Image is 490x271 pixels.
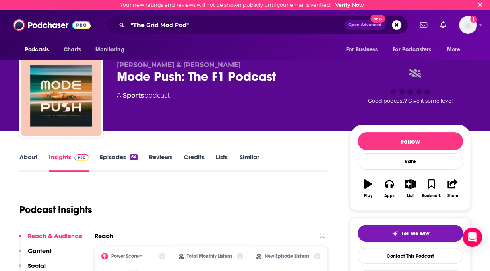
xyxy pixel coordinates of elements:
[421,174,442,203] button: Bookmark
[19,42,59,57] button: open menu
[378,174,399,203] button: Apps
[370,15,385,23] span: New
[19,204,92,216] h1: Podcast Insights
[120,2,364,8] div: Your new ratings and reviews will not be shown publicly until your email is verified.
[111,253,143,259] h2: Power Score™
[187,253,232,259] h2: Total Monthly Listens
[340,42,388,57] button: open menu
[25,44,49,55] span: Podcasts
[265,253,309,259] h2: New Episode Listens
[387,42,443,57] button: open menu
[384,193,395,198] div: Apps
[358,174,378,203] button: Play
[128,18,345,31] input: Search podcasts, credits, & more...
[358,225,463,242] button: tell me why sparkleTell Me Why
[459,16,477,34] button: Show profile menu
[358,132,463,150] button: Follow
[28,232,82,240] p: Reach & Audience
[459,16,477,34] span: Logged in as Alexish212
[364,193,372,198] div: Play
[400,174,421,203] button: List
[90,42,134,57] button: open menu
[216,153,228,172] a: Lists
[401,230,429,237] span: Tell Me Why
[28,247,52,255] p: Content
[368,98,453,104] span: Good podcast? Give it some love!
[437,18,449,32] a: Show notifications dropdown
[13,17,91,33] img: Podchaser - Follow, Share and Rate Podcasts
[442,174,463,203] button: Share
[350,61,471,111] div: Good podcast? Give it some love!
[392,230,398,237] img: tell me why sparkle
[422,193,441,198] div: Bookmark
[28,262,46,269] p: Social
[346,44,378,55] span: For Business
[58,42,86,57] a: Charts
[100,153,138,172] a: Episodes64
[21,55,101,136] img: Mode Push: The F1 Podcast
[19,153,37,172] a: About
[130,154,138,160] div: 64
[117,91,170,101] div: A podcast
[470,16,477,23] svg: Email not verified
[447,44,461,55] span: More
[49,153,89,172] a: InsightsPodchaser Pro
[447,193,458,198] div: Share
[239,153,259,172] a: Similar
[19,232,82,247] button: Reach & Audience
[74,154,89,161] img: Podchaser Pro
[463,228,482,247] div: Open Intercom Messenger
[184,153,205,172] a: Credits
[64,44,81,55] span: Charts
[358,248,463,264] a: Contact This Podcast
[105,16,408,34] div: Search podcasts, credits, & more...
[407,193,414,198] div: List
[95,232,113,240] h2: Reach
[393,44,431,55] span: For Podcasters
[345,20,385,30] button: Open AdvancedNew
[335,2,364,8] a: Verify Now
[149,153,172,172] a: Reviews
[441,42,471,57] button: open menu
[417,18,430,32] a: Show notifications dropdown
[348,23,382,27] span: Open Advanced
[117,61,241,69] span: [PERSON_NAME] & [PERSON_NAME]
[358,153,463,170] div: Rate
[95,44,124,55] span: Monitoring
[123,92,144,99] a: Sports
[19,247,52,262] button: Content
[459,16,477,34] img: User Profile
